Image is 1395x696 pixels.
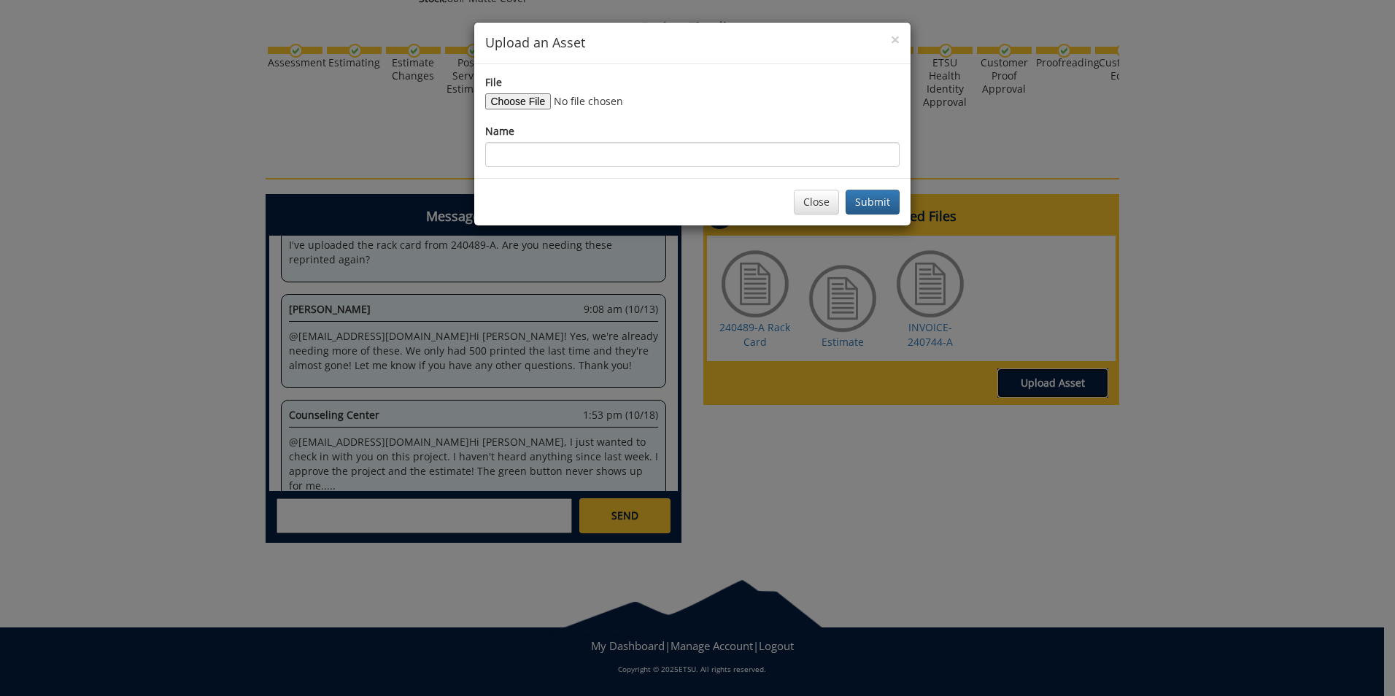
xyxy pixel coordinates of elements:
button: Submit [846,190,900,214]
label: Name [485,124,514,139]
button: Close [794,190,839,214]
button: Close [891,32,900,47]
label: File [485,75,502,90]
span: × [891,29,900,50]
h4: Upload an Asset [485,34,900,53]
